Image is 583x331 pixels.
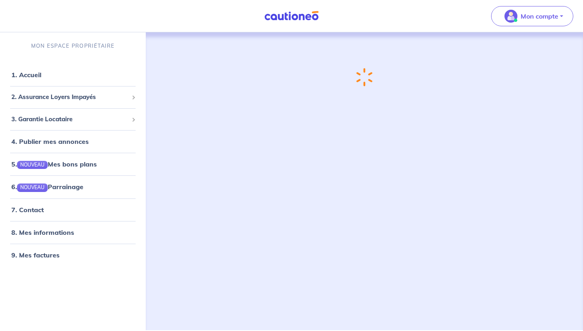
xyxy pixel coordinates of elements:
img: illu_account_valid_menu.svg [504,10,517,23]
div: 5.NOUVEAUMes bons plans [3,156,143,172]
div: 9. Mes factures [3,247,143,263]
img: Cautioneo [261,11,322,21]
div: 1. Accueil [3,67,143,83]
span: 2. Assurance Loyers Impayés [11,93,128,102]
div: 4. Publier mes annonces [3,133,143,150]
div: 2. Assurance Loyers Impayés [3,89,143,105]
a: 1. Accueil [11,71,41,79]
p: Mon compte [521,11,558,21]
a: 4. Publier mes annonces [11,137,89,145]
a: 9. Mes factures [11,251,60,259]
a: 5.NOUVEAUMes bons plans [11,160,97,168]
button: illu_account_valid_menu.svgMon compte [491,6,573,26]
div: 8. Mes informations [3,224,143,240]
a: 7. Contact [11,206,44,214]
div: 7. Contact [3,202,143,218]
span: 3. Garantie Locataire [11,115,128,124]
div: 6.NOUVEAUParrainage [3,179,143,195]
p: MON ESPACE PROPRIÉTAIRE [31,42,115,50]
a: 6.NOUVEAUParrainage [11,183,83,191]
a: 8. Mes informations [11,228,74,236]
img: loading-spinner [352,65,377,90]
div: 3. Garantie Locataire [3,112,143,127]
